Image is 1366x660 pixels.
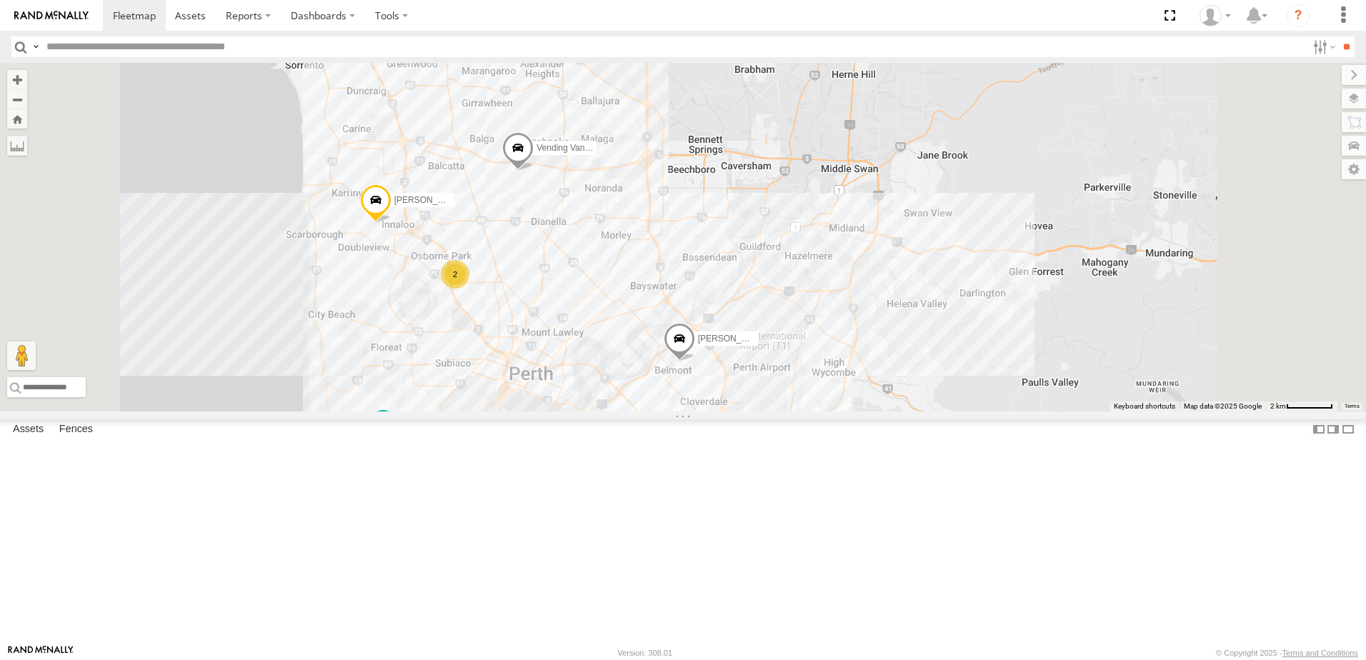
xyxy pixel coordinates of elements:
[1307,36,1338,57] label: Search Filter Options
[1216,649,1358,657] div: © Copyright 2025 -
[1342,159,1366,179] label: Map Settings
[1266,401,1337,411] button: Map scale: 2 km per 62 pixels
[30,36,41,57] label: Search Query
[1312,419,1326,440] label: Dock Summary Table to the Left
[1282,649,1358,657] a: Terms and Conditions
[7,70,27,89] button: Zoom in
[1345,404,1360,409] a: Terms (opens in new tab)
[7,136,27,156] label: Measure
[6,419,51,439] label: Assets
[7,89,27,109] button: Zoom out
[394,195,541,205] span: [PERSON_NAME] (new)Tech 1IJX358
[1326,419,1340,440] label: Dock Summary Table to the Right
[8,646,74,660] a: Visit our Website
[1184,402,1262,410] span: Map data ©2025 Google
[52,419,100,439] label: Fences
[1287,4,1310,27] i: ?
[441,260,469,289] div: 2
[618,649,672,657] div: Version: 308.01
[7,109,27,129] button: Zoom Home
[7,341,36,370] button: Drag Pegman onto the map to open Street View
[1270,402,1286,410] span: 2 km
[698,334,807,344] span: [PERSON_NAME] 1IBO-918
[1341,419,1355,440] label: Hide Summary Table
[14,11,89,21] img: rand-logo.svg
[1114,401,1175,411] button: Keyboard shortcuts
[537,144,622,154] span: Vending Van 1ILG 620
[1195,5,1236,26] div: Amy Rowlands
